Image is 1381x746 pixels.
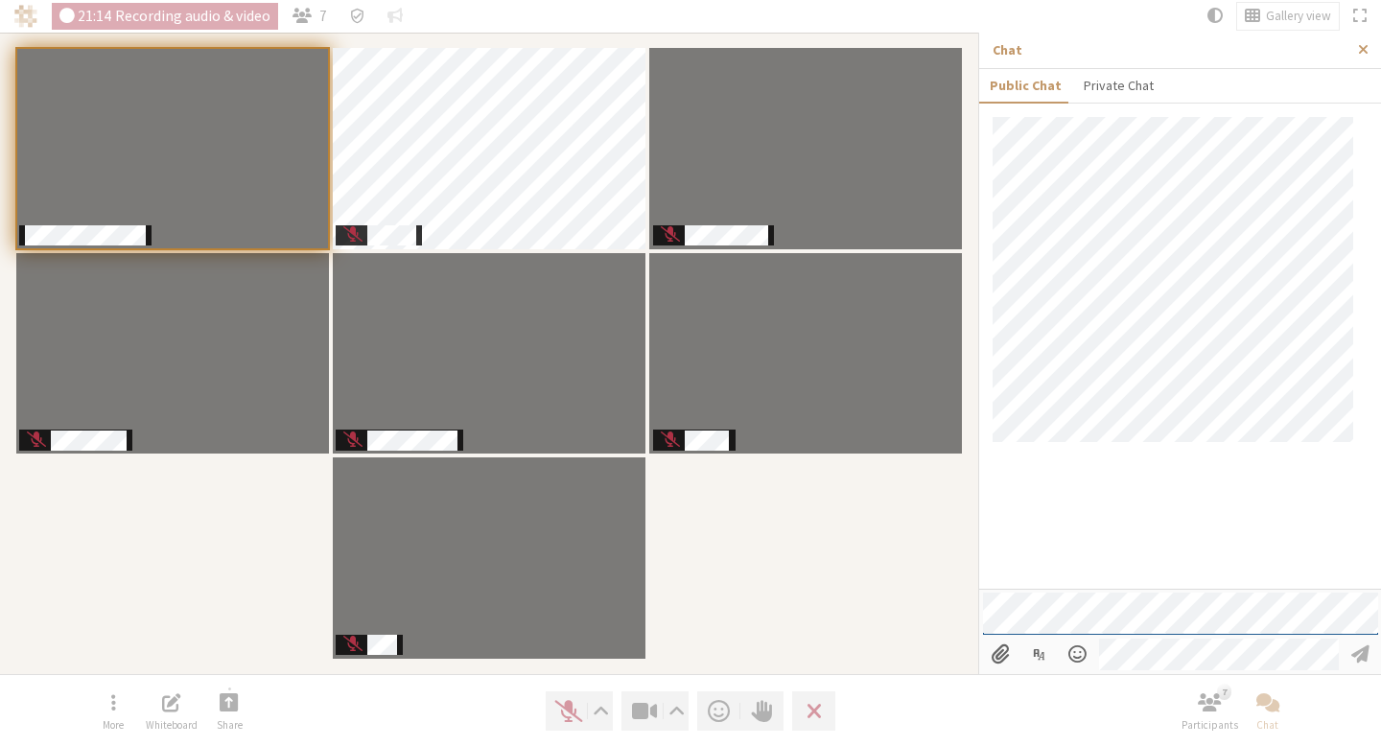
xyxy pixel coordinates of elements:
button: Stop video (⌘+Shift+V) [621,691,689,730]
span: Whiteboard [146,719,198,731]
button: Send a reaction [697,691,740,730]
button: Conversation [380,3,410,30]
div: Meeting details Encryption enabled [341,3,373,30]
button: Private Chat [1072,69,1163,103]
button: Close chat [1241,686,1295,737]
button: Close sidebar [1346,33,1381,68]
span: Gallery view [1266,10,1331,24]
span: 21:14 [78,8,111,24]
button: Audio settings [588,691,612,730]
span: Share [217,719,243,731]
button: Raise hand [740,691,784,730]
div: Audio & video [52,3,279,30]
img: Iotum [14,5,37,28]
div: 7 [1217,684,1231,699]
button: Unmute (⌘+Shift+A) [546,691,613,730]
button: Public Chat [979,69,1072,103]
button: Start sharing [202,686,256,737]
button: Open participant list [1182,686,1236,737]
button: Open participant list [285,3,335,30]
span: Chat [1256,719,1278,731]
span: 7 [319,8,327,24]
button: Leave meeting [792,691,835,730]
span: More [103,719,124,731]
button: Video setting [665,691,689,730]
button: Open shared whiteboard [145,686,199,737]
button: Show formatting [1021,639,1057,671]
button: Open menu [1061,639,1096,671]
button: Open menu [86,686,140,737]
button: Change layout [1237,3,1339,30]
p: Chat [993,40,1346,60]
button: Fullscreen [1346,3,1374,30]
span: Participants [1182,719,1238,731]
button: Send message [1343,639,1378,671]
button: Using system theme [1200,3,1230,30]
span: Recording audio & video [115,8,270,24]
